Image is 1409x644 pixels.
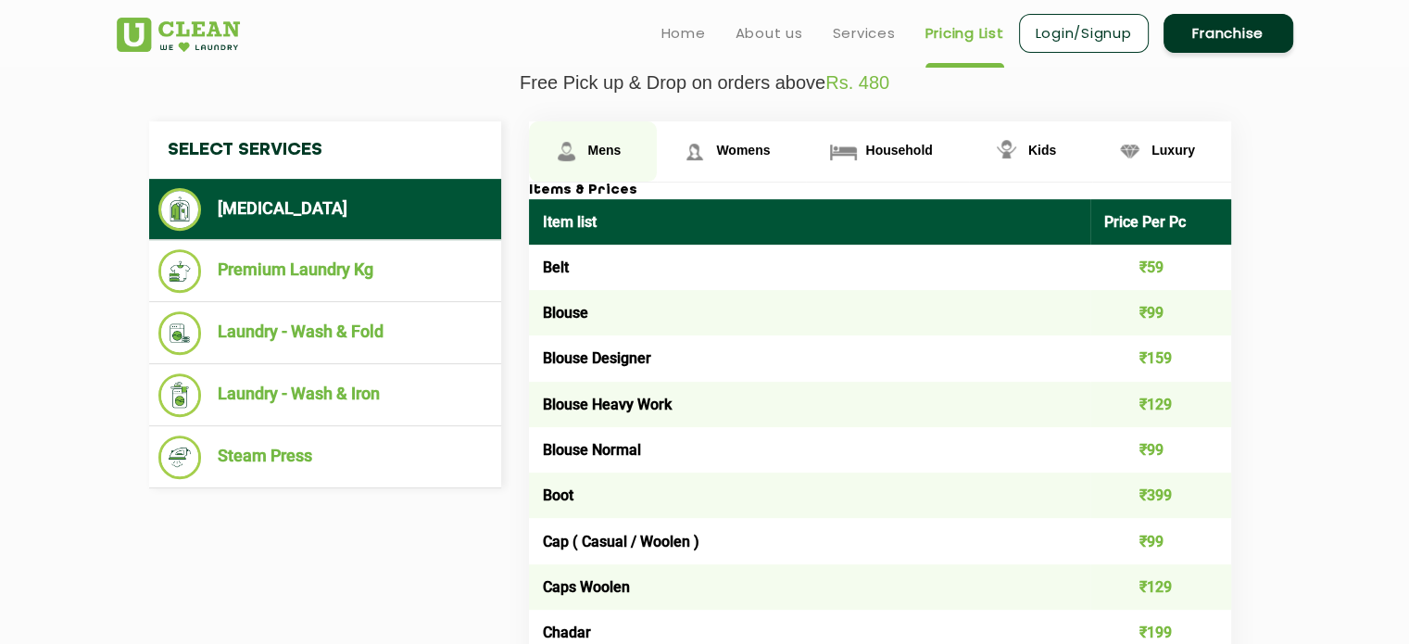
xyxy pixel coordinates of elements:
td: Boot [529,473,1091,518]
td: Caps Woolen [529,564,1091,610]
td: Blouse Heavy Work [529,382,1091,427]
td: ₹99 [1090,427,1231,473]
span: Kids [1028,143,1056,158]
span: Household [865,143,932,158]
td: ₹59 [1090,245,1231,290]
td: ₹129 [1090,564,1231,610]
a: Services [833,22,896,44]
img: Kids [990,135,1023,168]
img: UClean Laundry and Dry Cleaning [117,18,240,52]
img: Luxury [1113,135,1146,168]
span: Rs. 480 [825,72,889,93]
p: Free Pick up & Drop on orders above [117,72,1293,94]
td: ₹129 [1090,382,1231,427]
span: Mens [588,143,622,158]
img: Laundry - Wash & Iron [158,373,202,417]
a: Pricing List [925,22,1004,44]
li: Laundry - Wash & Fold [158,311,492,355]
img: Household [827,135,860,168]
a: Login/Signup [1019,14,1149,53]
a: About us [736,22,803,44]
a: Home [661,22,706,44]
td: Blouse Normal [529,427,1091,473]
img: Premium Laundry Kg [158,249,202,293]
img: Womens [678,135,711,168]
td: Belt [529,245,1091,290]
span: Womens [716,143,770,158]
td: ₹99 [1090,290,1231,335]
img: Steam Press [158,436,202,479]
a: Franchise [1164,14,1293,53]
td: ₹399 [1090,473,1231,518]
td: ₹99 [1090,518,1231,563]
h4: Select Services [149,121,501,179]
li: Premium Laundry Kg [158,249,492,293]
span: Luxury [1151,143,1195,158]
td: Blouse Designer [529,335,1091,381]
img: Dry Cleaning [158,188,202,231]
th: Item list [529,199,1091,245]
img: Laundry - Wash & Fold [158,311,202,355]
h3: Items & Prices [529,183,1231,199]
td: Cap ( Casual / Woolen ) [529,518,1091,563]
li: Steam Press [158,436,492,479]
li: Laundry - Wash & Iron [158,373,492,417]
td: Blouse [529,290,1091,335]
th: Price Per Pc [1090,199,1231,245]
td: ₹159 [1090,335,1231,381]
img: Mens [550,135,583,168]
li: [MEDICAL_DATA] [158,188,492,231]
